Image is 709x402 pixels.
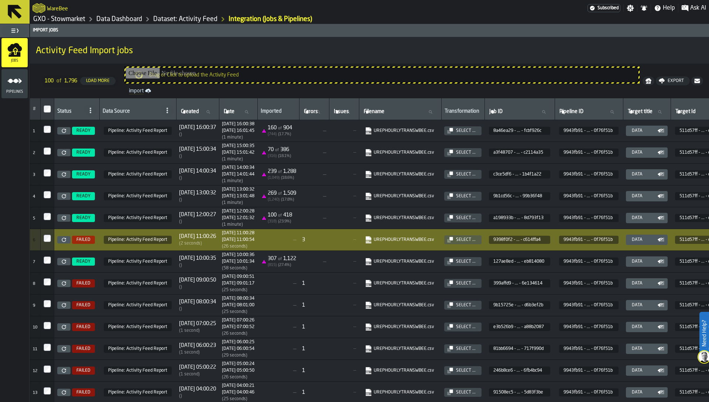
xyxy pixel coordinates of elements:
div: Time between creation and start (import delay / Re-Import) [179,154,216,159]
div: Data [629,368,657,373]
button: button-Select ... [444,170,482,179]
input: InputCheckbox-label-react-aria9215669123-:r6h: [44,387,51,395]
div: Data [629,281,657,286]
span: [DATE] 14:00:34 [179,168,216,174]
button: button-Data [626,126,668,136]
label: InputCheckbox-label-react-aria9215669123-:r5q: [44,105,51,113]
a: link-to-https://import.app.warebee.com/a198933b-749b-49d0-8064-6a3f8d793f13/input/input.csv?X-Amz... [365,214,434,222]
span: — [332,128,356,133]
a: link-to-https://import.app.warebee.com/91508ec5-2f9d-4ac1-b9e0-9a205d83f3be/input/input.csv?X-Amz... [365,389,434,396]
div: Menu Subscription [588,4,620,12]
span: 9943fb91-17b0-4be2-941f-4e770f76f51b [104,388,172,396]
a: link-to-/wh/i/1f322264-80fa-4175-88bb-566e6213dfa5/data [96,15,142,23]
div: Select ... [453,150,479,155]
button: button-Load More [80,77,116,85]
button: button-Data [626,147,668,158]
span: 9943fb91-17b0-4be2-941f-4e770f76f51b [104,127,172,135]
label: button-toggle-Ask AI [678,4,709,13]
a: link-to-/wh/i/1f322264-80fa-4175-88bb-566e6213dfa5/import/activity/ [126,86,638,95]
div: 70 386 [268,147,289,153]
div: Data [629,259,657,264]
div: 239 1,288 [268,168,296,174]
span: # [33,106,36,112]
a: link-to-https://import.app.warebee.com/c3ce5df6-e884-4f6c-902a-415a1b4f1a22/input/input.csv?X-Amz... [365,171,434,178]
span: UREPHOURLYTRANSWBEE.csv [363,235,437,245]
span: 9943fb91-17b0-4be2-941f-4e770f76f51b [559,258,619,266]
span: 9943fb91-17b0-4be2-941f-4e770f76f51b [104,170,172,178]
div: Integration (Jobs & Pipelines) [229,15,312,23]
span: READY [76,172,90,177]
button: button-Select ... [444,192,482,201]
div: Select ... [453,346,479,351]
a: link-to-https://import.app.warebee.com/e3b526b9-497e-4e8a-bec0-7e3ba88b2087/input/input.csv?X-Amz... [365,323,434,331]
label: InputCheckbox-label-react-aria9215669123-:r6d: [44,300,51,307]
header: Import Jobs [30,24,709,37]
div: Completed at 1755860504194 [222,172,254,177]
button: button- [643,76,654,85]
span: 1 [33,129,35,133]
div: Started at 1755864035452 [222,143,254,149]
a: FAILED [71,236,96,244]
span: — [332,194,356,199]
label: InputCheckbox-label-react-aria9215669123-:r6g: [44,365,51,373]
button: button-Data [626,235,668,245]
span: 9943fb91-17b0-4be2-941f-4e770f76f51b [559,170,619,178]
span: 9943fb91-17b0-4be2-941f-4e770f76f51b [104,345,172,353]
span: 8a46ea29-953b-4f7a-ab93-33effcbf926c [489,127,550,135]
button: button-Data [626,344,668,354]
span: UREPHOURLYTRANSWBEE.csv [363,213,437,223]
span: label [304,109,318,115]
input: InputCheckbox-label-react-aria9215669123-:r6e: [44,322,51,329]
label: button-toggle-Notifications [637,4,651,12]
span: 9943fb91-17b0-4be2-941f-4e770f76f51b [104,236,172,244]
button: button-Data [626,300,668,310]
span: 8a46ea29 - ... - fcbf926c [493,128,544,133]
input: label [179,107,216,117]
label: InputCheckbox-label-react-aria9215669123-:r69: [44,213,51,220]
button: button-Data [626,169,668,180]
span: ( 18.1 %) [278,154,291,158]
span: a3f48707-aae3-4640-a3aa-ea7fc2114a35 [489,149,550,157]
span: 9943fb91-17b0-4be2-941f-4e770f76f51b [104,301,172,309]
div: Started at 1755867638245 [222,122,254,127]
span: — [332,172,356,177]
span: 9b15725e-130f-4b2d-99fe-0424d6b3ef2b [489,301,550,309]
a: FAILED [71,323,96,331]
div: Transformation [445,108,482,116]
div: Completed at 1755856908975 [222,194,254,199]
a: logo-header [32,1,45,15]
nav: Breadcrumb [32,15,369,24]
button: button-Data [626,256,668,267]
label: Need Help? [700,313,708,354]
input: label [626,107,668,117]
a: link-to-https://import.app.warebee.com/127ae8ed-018c-4603-90e2-c94eeb814080/input/input.csv?X-Amz... [365,258,434,265]
h2: Sub Title [47,4,68,12]
span: 91508ec5-2f9d-4ac1-b9e0-9a205d83f3be [489,388,550,396]
a: link-to-https://import.app.warebee.com/399affd9-cee0-4789-ac0a-8ece6e134614/input/input.csv?X-Amz... [365,280,434,287]
span: FAILED [76,281,90,286]
span: ( 316 ) [268,154,277,158]
input: InputCheckbox-label-react-aria9215669123-:r6c: [44,278,51,286]
span: label [489,109,503,115]
span: 9943fb91-17b0-4be2-941f-4e770f76f51b [104,323,172,331]
span: UREPHOURLYTRANSWBEE.csv [363,169,437,180]
span: UREPHOURLYTRANSWBEE.csv [363,365,437,376]
button: button-Data [626,191,668,201]
li: menu Pipelines [1,69,28,99]
div: Select ... [453,324,479,330]
div: Time between creation and start (import delay / Re-Import) [179,132,216,137]
span: c3ce5df6-e884-4f6c-902a-415a1b4f1a22 [489,170,550,178]
span: of [278,170,282,174]
label: InputCheckbox-label-react-aria9215669123-:r6b: [44,256,51,264]
span: 3 [33,173,35,177]
input: InputCheckbox-label-react-aria9215669123-:r67: [44,169,51,177]
div: Select ... [453,303,479,308]
a: link-to-/wh/i/1f322264-80fa-4175-88bb-566e6213dfa5 [33,15,85,23]
span: 81bb6694-fa79-4e17-ab27-5131717f990d [489,345,550,353]
button: button-Select ... [444,126,482,135]
a: FAILED [71,279,96,287]
button: button-Select ... [444,388,482,397]
div: title-Activity Feed Import jobs [30,37,709,64]
input: InputCheckbox-label-react-aria9215669123-:r66: [44,147,51,155]
span: UREPHOURLYTRANSWBEE.csv [363,300,437,310]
